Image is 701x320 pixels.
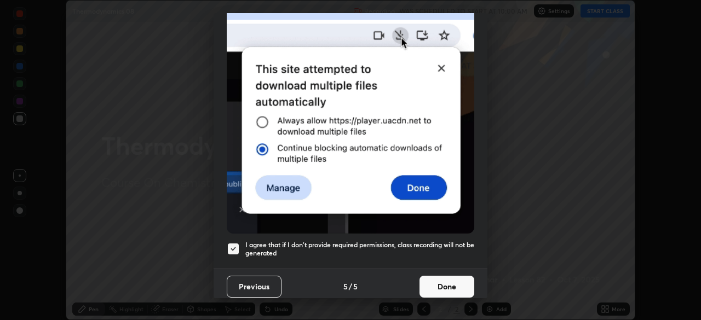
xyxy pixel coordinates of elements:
button: Previous [227,276,281,298]
h4: 5 [353,281,358,292]
h5: I agree that if I don't provide required permissions, class recording will not be generated [245,241,474,258]
h4: 5 [343,281,348,292]
button: Done [420,276,474,298]
h4: / [349,281,352,292]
